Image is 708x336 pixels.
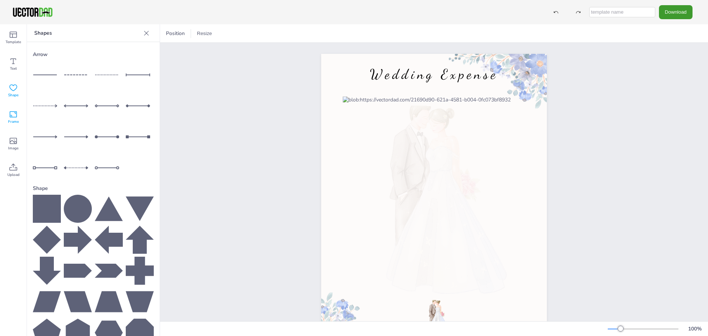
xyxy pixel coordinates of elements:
div: Shape [33,182,154,195]
span: Text [10,66,17,72]
div: 100 % [686,325,704,332]
img: VectorDad-1.png [12,7,53,18]
p: Shapes [34,24,140,42]
span: Shape [8,92,18,98]
span: Frame [8,119,19,125]
button: Download [659,5,693,19]
button: Resize [194,28,215,39]
span: Image [8,145,18,151]
input: template name [589,7,655,17]
span: Wedding Expense [370,66,498,82]
span: Upload [7,172,20,178]
span: Position [164,30,186,37]
div: Arrow [33,48,154,61]
span: Template [6,39,21,45]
